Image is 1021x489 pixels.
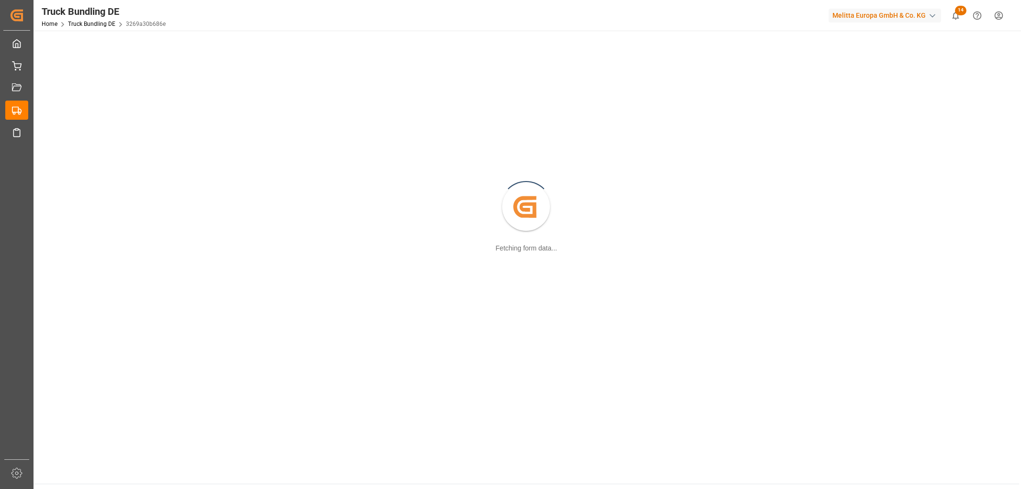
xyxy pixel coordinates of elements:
[955,6,966,15] span: 14
[829,6,945,24] button: Melitta Europa GmbH & Co. KG
[966,5,988,26] button: Help Center
[42,4,166,19] div: Truck Bundling DE
[945,5,966,26] button: show 14 new notifications
[829,9,941,23] div: Melitta Europa GmbH & Co. KG
[68,21,115,27] a: Truck Bundling DE
[42,21,57,27] a: Home
[495,243,557,253] div: Fetching form data...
